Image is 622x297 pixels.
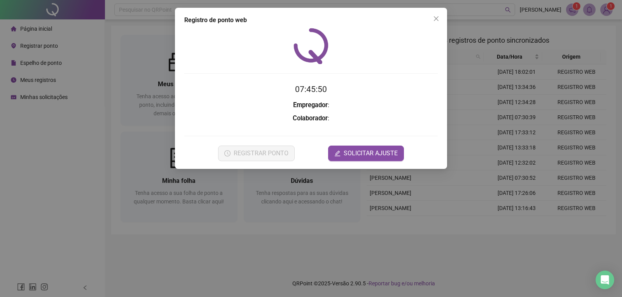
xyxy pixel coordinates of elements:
[295,85,327,94] time: 07:45:50
[184,16,438,25] div: Registro de ponto web
[334,150,341,156] span: edit
[328,146,404,161] button: editSOLICITAR AJUSTE
[433,16,439,22] span: close
[184,100,438,110] h3: :
[218,146,295,161] button: REGISTRAR PONTO
[344,149,398,158] span: SOLICITAR AJUSTE
[293,101,328,109] strong: Empregador
[184,113,438,123] h3: :
[294,28,328,64] img: QRPoint
[596,271,614,289] div: Open Intercom Messenger
[430,12,442,25] button: Close
[293,115,328,122] strong: Colaborador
